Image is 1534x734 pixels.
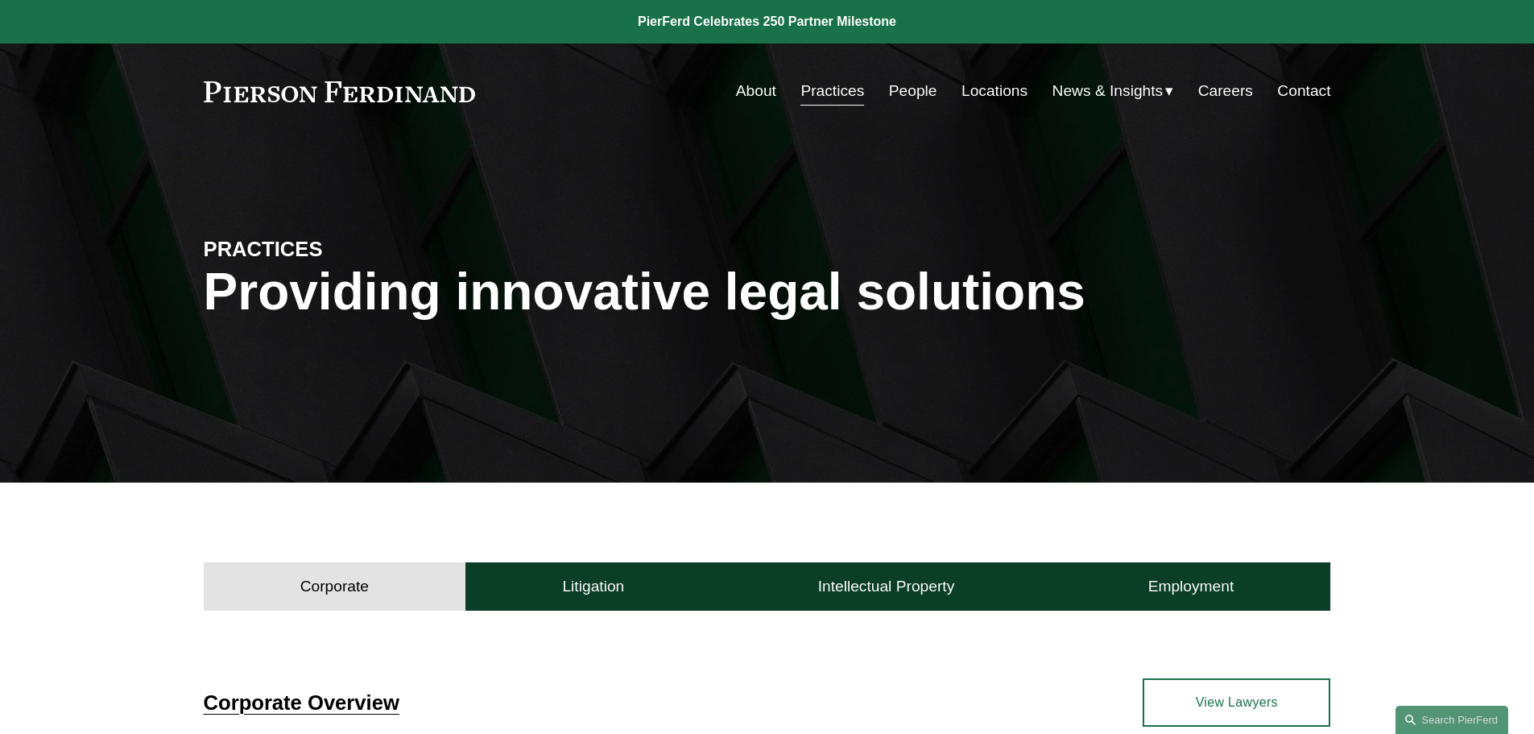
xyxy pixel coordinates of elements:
[1052,76,1174,106] a: folder dropdown
[736,76,776,106] a: About
[562,577,624,596] h4: Litigation
[961,76,1027,106] a: Locations
[800,76,864,106] a: Practices
[204,263,1331,321] h1: Providing innovative legal solutions
[1198,76,1253,106] a: Careers
[818,577,955,596] h4: Intellectual Property
[1148,577,1234,596] h4: Employment
[1277,76,1330,106] a: Contact
[1395,706,1508,734] a: Search this site
[889,76,937,106] a: People
[1052,77,1164,106] span: News & Insights
[204,236,486,262] h4: PRACTICES
[204,691,399,714] a: Corporate Overview
[300,577,369,596] h4: Corporate
[1143,678,1330,727] a: View Lawyers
